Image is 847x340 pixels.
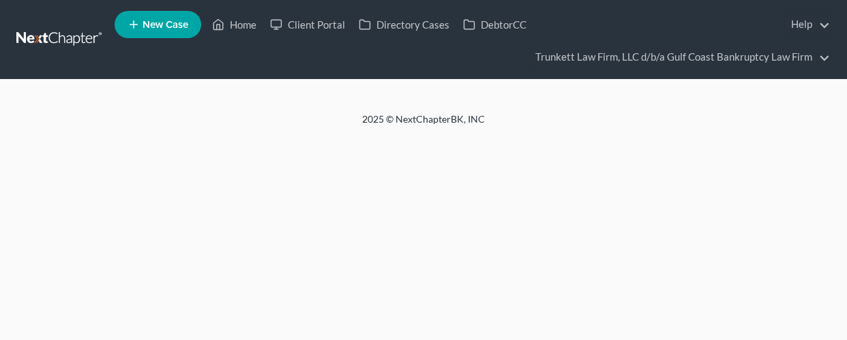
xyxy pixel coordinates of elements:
[205,12,263,37] a: Home
[263,12,352,37] a: Client Portal
[35,112,812,137] div: 2025 © NextChapterBK, INC
[529,45,830,69] a: Trunkett Law Firm, LLC d/b/a Gulf Coast Bankruptcy Law Firm
[456,12,533,37] a: DebtorCC
[784,12,830,37] a: Help
[115,11,201,38] new-legal-case-button: New Case
[352,12,456,37] a: Directory Cases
